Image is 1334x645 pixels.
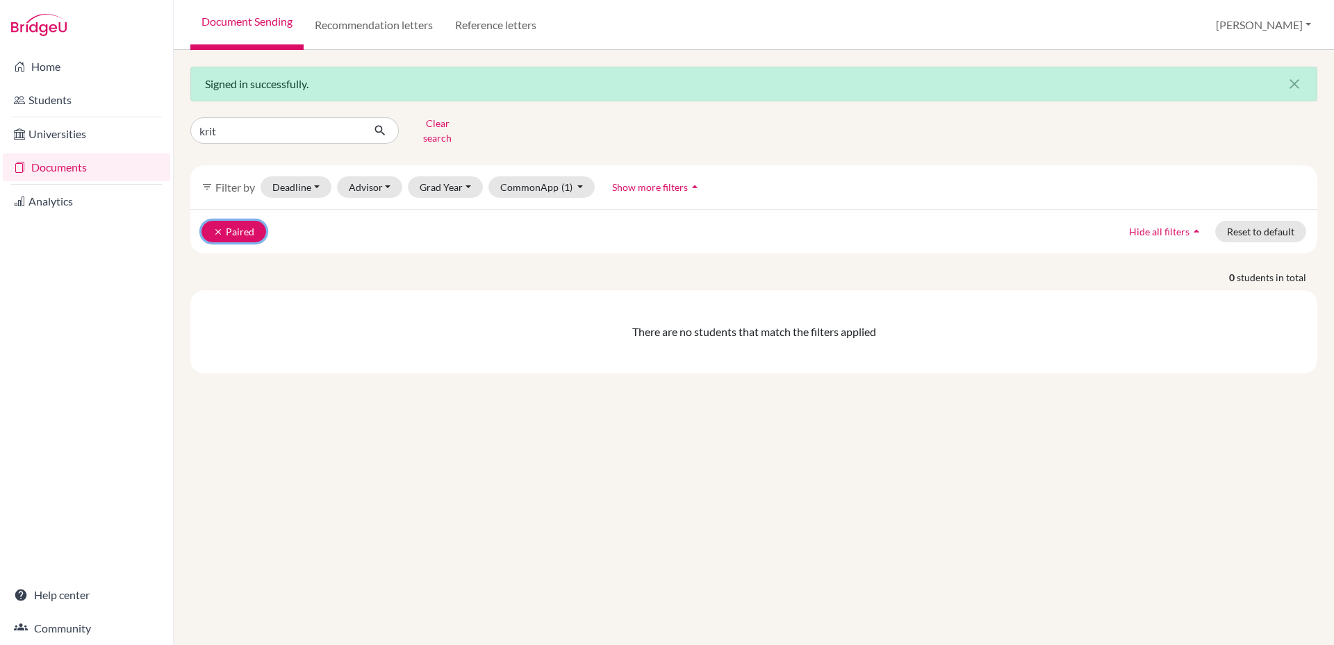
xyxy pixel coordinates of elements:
[3,187,170,215] a: Analytics
[261,176,331,198] button: Deadline
[1237,270,1317,285] span: students in total
[3,614,170,642] a: Community
[1215,221,1306,242] button: Reset to default
[561,181,573,193] span: (1)
[488,176,595,198] button: CommonApp(1)
[1272,67,1317,101] button: Close
[1210,12,1317,38] button: [PERSON_NAME]
[190,117,363,144] input: Find student by name...
[337,176,403,198] button: Advisor
[196,324,1312,340] div: There are no students that match the filters applied
[1189,224,1203,238] i: arrow_drop_up
[612,181,688,193] span: Show more filters
[1129,226,1189,237] span: Hide all filters
[688,180,702,194] i: arrow_drop_up
[1117,221,1215,242] button: Hide all filtersarrow_drop_up
[1229,270,1237,285] strong: 0
[3,581,170,609] a: Help center
[190,67,1317,101] div: Signed in successfully.
[3,86,170,114] a: Students
[11,14,67,36] img: Bridge-U
[201,221,266,242] button: clearPaired
[215,181,255,194] span: Filter by
[3,53,170,81] a: Home
[3,120,170,148] a: Universities
[3,153,170,181] a: Documents
[201,181,213,192] i: filter_list
[1286,76,1303,92] i: close
[213,227,223,237] i: clear
[408,176,483,198] button: Grad Year
[399,112,476,149] button: Clear search
[600,176,714,198] button: Show more filtersarrow_drop_up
